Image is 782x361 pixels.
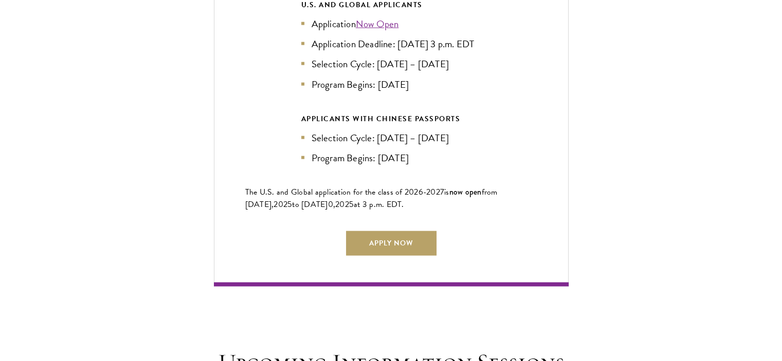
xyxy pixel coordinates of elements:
[356,16,399,31] a: Now Open
[335,198,349,211] span: 202
[333,198,335,211] span: ,
[301,130,481,145] li: Selection Cycle: [DATE] – [DATE]
[301,16,481,31] li: Application
[354,198,404,211] span: at 3 p.m. EDT.
[245,186,419,198] span: The U.S. and Global application for the class of 202
[274,198,287,211] span: 202
[449,186,482,198] span: now open
[292,198,328,211] span: to [DATE]
[301,112,481,125] div: APPLICANTS WITH CHINESE PASSPORTS
[349,198,354,211] span: 5
[346,231,437,256] a: Apply Now
[301,36,481,51] li: Application Deadline: [DATE] 3 p.m. EDT
[245,186,498,211] span: from [DATE],
[301,77,481,92] li: Program Begins: [DATE]
[419,186,423,198] span: 6
[444,186,449,198] span: is
[301,56,481,71] li: Selection Cycle: [DATE] – [DATE]
[423,186,440,198] span: -202
[287,198,292,211] span: 5
[301,150,481,165] li: Program Begins: [DATE]
[328,198,333,211] span: 0
[440,186,444,198] span: 7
